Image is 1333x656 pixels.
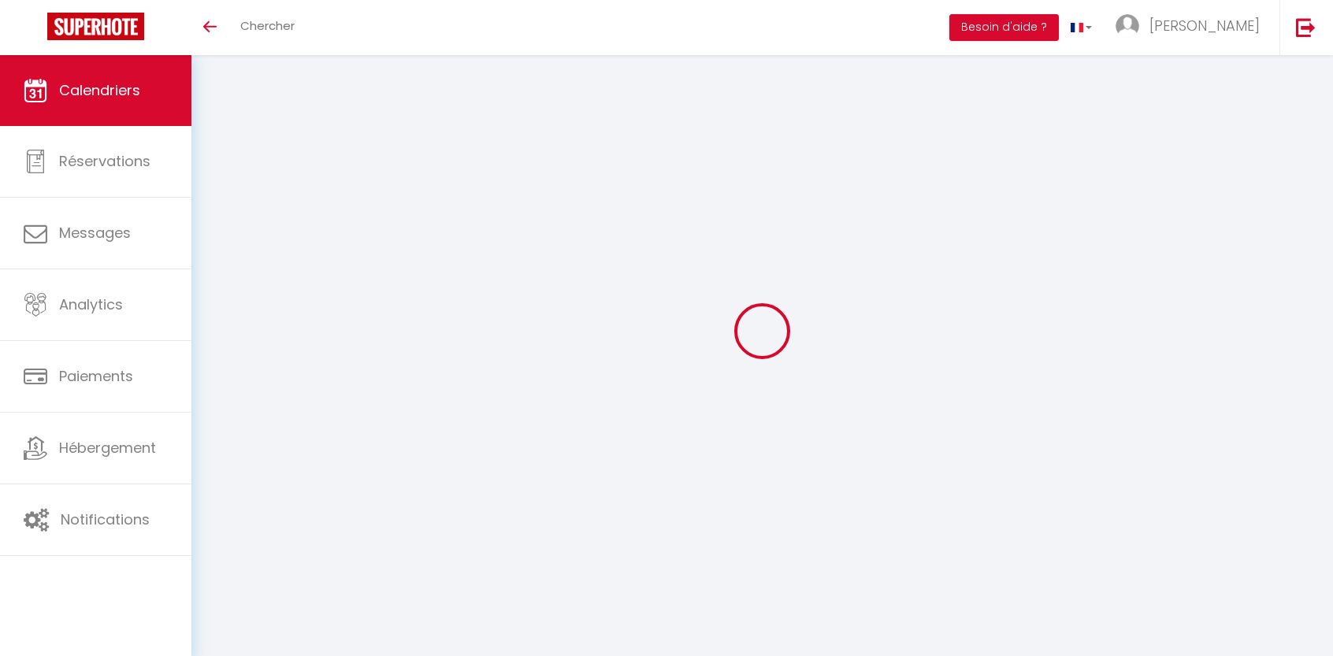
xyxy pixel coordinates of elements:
span: Hébergement [59,438,156,458]
span: Réservations [59,151,150,171]
img: Super Booking [47,13,144,40]
span: Notifications [61,510,150,529]
img: ... [1116,14,1139,38]
img: logout [1296,17,1316,37]
span: Paiements [59,366,133,386]
span: [PERSON_NAME] [1149,16,1260,35]
span: Chercher [240,17,295,34]
button: Besoin d'aide ? [949,14,1059,41]
span: Messages [59,223,131,243]
span: Analytics [59,295,123,314]
span: Calendriers [59,80,140,100]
